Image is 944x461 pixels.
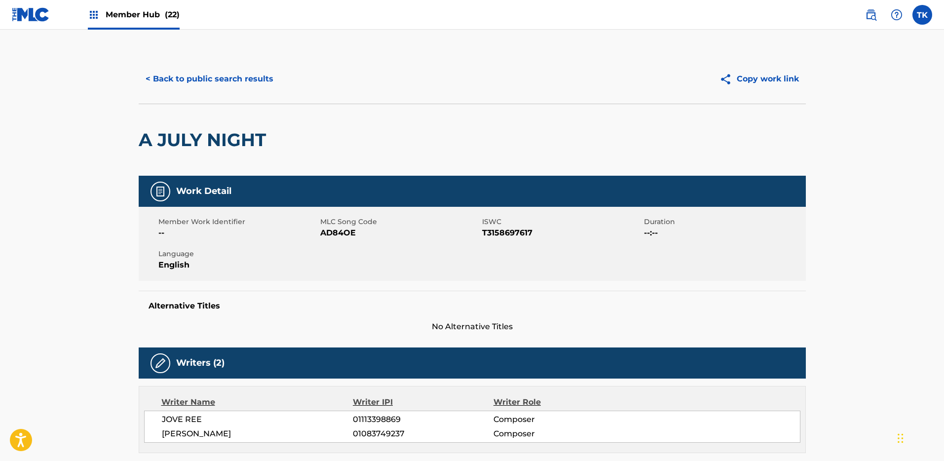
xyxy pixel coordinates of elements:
img: Top Rightsholders [88,9,100,21]
span: Member Work Identifier [158,217,318,227]
iframe: Resource Center [916,305,944,384]
span: 01083749237 [353,428,493,440]
span: T3158697617 [482,227,642,239]
div: Help [887,5,906,25]
div: Writer Name [161,396,353,408]
span: AD84OE [320,227,480,239]
img: help [891,9,903,21]
span: --:-- [644,227,803,239]
h5: Writers (2) [176,357,225,369]
h5: Alternative Titles [149,301,796,311]
span: Language [158,249,318,259]
span: Composer [493,414,621,425]
button: < Back to public search results [139,67,280,91]
div: Writer IPI [353,396,493,408]
h5: Work Detail [176,186,231,197]
img: Copy work link [719,73,737,85]
img: search [865,9,877,21]
h2: A JULY NIGHT [139,129,271,151]
span: Duration [644,217,803,227]
span: Composer [493,428,621,440]
img: Work Detail [154,186,166,197]
span: (22) [165,10,180,19]
button: Copy work link [713,67,806,91]
span: 01113398869 [353,414,493,425]
div: User Menu [912,5,932,25]
span: [PERSON_NAME] [162,428,353,440]
span: -- [158,227,318,239]
span: MLC Song Code [320,217,480,227]
div: Drag [898,423,904,453]
span: JOVE REE [162,414,353,425]
img: Writers [154,357,166,369]
div: Writer Role [493,396,621,408]
a: Public Search [861,5,881,25]
span: ISWC [482,217,642,227]
span: English [158,259,318,271]
img: MLC Logo [12,7,50,22]
span: No Alternative Titles [139,321,806,333]
span: Member Hub [106,9,180,20]
iframe: Chat Widget [895,414,944,461]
